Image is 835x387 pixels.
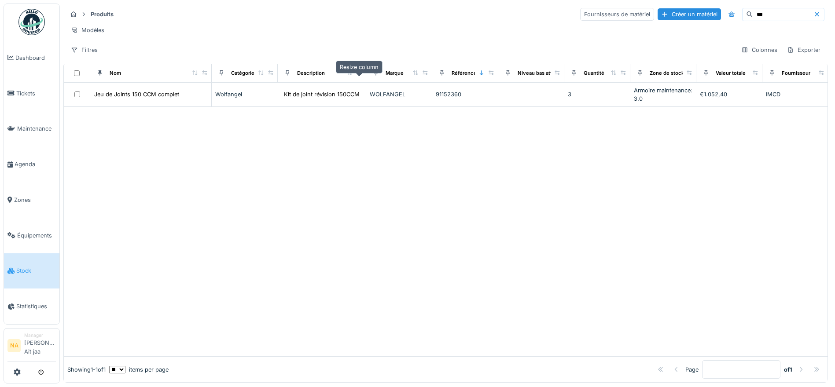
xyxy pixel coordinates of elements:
[716,69,746,77] div: Valeur totale
[584,69,604,77] div: Quantité
[634,87,692,102] span: Armoire maintenance: 3.0
[700,90,759,99] div: €1.052,40
[284,90,360,99] div: Kit de joint révision 150CCM
[580,8,654,21] div: Fournisseurs de matériel
[4,76,59,111] a: Tickets
[16,267,56,275] span: Stock
[15,54,56,62] span: Dashboard
[4,288,59,324] a: Statistiques
[4,182,59,218] a: Zones
[650,69,693,77] div: Zone de stockage
[783,44,824,56] div: Exporter
[231,69,254,77] div: Catégorie
[7,332,56,361] a: NA Manager[PERSON_NAME] Ait jaa
[766,91,780,98] span: IMCD
[737,44,781,56] div: Colonnes
[7,339,21,352] li: NA
[16,302,56,310] span: Statistiques
[14,196,56,204] span: Zones
[109,365,169,374] div: items per page
[4,40,59,76] a: Dashboard
[452,69,509,77] div: Référence constructeur
[518,69,565,77] div: Niveau bas atteint ?
[386,69,404,77] div: Marque
[94,90,179,99] div: Jeu de Joints 150 CCM complet
[782,69,810,77] div: Fournisseur
[568,90,627,99] div: 3
[4,218,59,253] a: Équipements
[336,61,383,73] div: Resize column
[16,89,56,98] span: Tickets
[658,8,721,20] div: Créer un matériel
[67,365,106,374] div: Showing 1 - 1 of 1
[15,160,56,168] span: Agenda
[24,332,56,359] li: [PERSON_NAME] Ait jaa
[4,111,59,147] a: Maintenance
[4,253,59,289] a: Stock
[87,10,117,18] strong: Produits
[436,90,495,99] div: 91152360
[784,365,792,374] strong: of 1
[17,231,56,240] span: Équipements
[297,69,325,77] div: Description
[67,24,108,37] div: Modèles
[215,90,274,99] div: Wolfangel
[67,44,102,56] div: Filtres
[17,124,56,133] span: Maintenance
[370,90,429,99] div: WOLFANGEL
[110,69,121,77] div: Nom
[24,332,56,339] div: Manager
[685,365,699,374] div: Page
[18,9,45,35] img: Badge_color-CXgf-gQk.svg
[4,146,59,182] a: Agenda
